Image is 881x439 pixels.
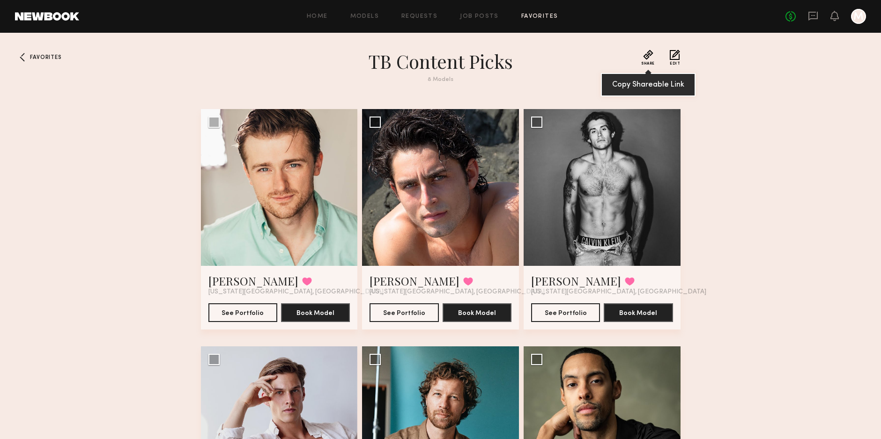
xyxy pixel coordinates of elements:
[443,303,511,322] button: Book Model
[443,308,511,316] a: Book Model
[604,308,673,316] a: Book Model
[208,273,298,288] a: [PERSON_NAME]
[604,303,673,322] button: Book Model
[370,303,438,322] button: See Portfolio
[641,62,655,66] span: Share
[670,62,680,66] span: Edit
[531,288,706,296] span: [US_STATE][GEOGRAPHIC_DATA], [GEOGRAPHIC_DATA]
[30,55,61,60] span: Favorites
[531,303,600,322] button: See Portfolio
[281,303,350,322] button: Book Model
[670,50,680,66] button: Edit
[281,308,350,316] a: Book Model
[641,50,655,66] button: Share
[208,288,384,296] span: [US_STATE][GEOGRAPHIC_DATA], [GEOGRAPHIC_DATA]
[401,14,437,20] a: Requests
[370,273,459,288] a: [PERSON_NAME]
[851,9,866,24] a: M
[460,14,499,20] a: Job Posts
[272,77,609,83] div: 8 Models
[272,50,609,73] h1: TB Content Picks
[521,14,558,20] a: Favorites
[350,14,379,20] a: Models
[15,50,30,65] a: Favorites
[531,273,621,288] a: [PERSON_NAME]
[370,288,545,296] span: [US_STATE][GEOGRAPHIC_DATA], [GEOGRAPHIC_DATA]
[307,14,328,20] a: Home
[208,303,277,322] button: See Portfolio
